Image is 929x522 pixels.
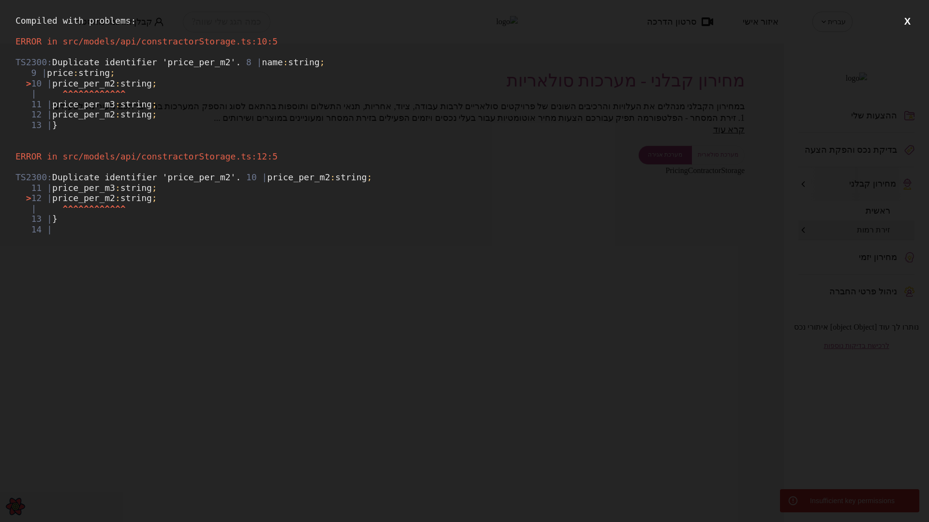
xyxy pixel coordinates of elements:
[31,99,52,109] span: 11 |
[26,99,157,109] span: price_per_m3 string
[94,88,100,99] span: ^
[63,203,68,214] span: ^
[26,109,157,119] span: price_per_m2 string
[110,203,115,214] span: ^
[73,203,78,214] span: ^
[152,193,157,203] span: ;
[89,88,94,99] span: ^
[31,120,52,130] span: 13 |
[110,68,115,78] span: ;
[31,224,52,234] span: 14 |
[15,172,52,182] span: TS2300:
[26,78,157,88] span: price_per_m2 string
[330,172,335,182] span: :
[15,36,278,46] span: ERROR in src/models/api/constractorStorage.ts:10:5
[94,203,100,214] span: ^
[89,203,94,214] span: ^
[31,78,52,88] span: 10 |
[78,88,84,99] span: ^
[120,88,126,99] span: ^
[68,203,73,214] span: ^
[31,193,52,203] span: 12 |
[115,109,120,119] span: :
[26,120,58,130] span: }
[152,99,157,109] span: ;
[99,88,105,99] span: ^
[246,57,262,67] span: 8 |
[115,78,120,88] span: :
[283,57,288,67] span: :
[26,68,115,78] span: price string
[120,203,126,214] span: ^
[110,88,115,99] span: ^
[68,88,73,99] span: ^
[152,183,157,193] span: ;
[115,193,120,203] span: :
[115,183,120,193] span: :
[901,15,914,28] button: X
[152,78,157,88] span: ;
[31,68,47,78] span: 9 |
[31,214,52,224] span: 13 |
[115,203,120,214] span: ^
[241,172,372,182] span: price_per_m2 string
[105,203,110,214] span: ^
[241,57,325,67] span: name string
[31,109,52,119] span: 12 |
[115,99,120,109] span: :
[15,172,914,235] div: Duplicate identifier 'price_per_m2'.
[99,203,105,214] span: ^
[26,214,58,224] span: }
[15,151,278,161] span: ERROR in src/models/api/constractorStorage.ts:12:5
[78,203,84,214] span: ^
[367,172,372,182] span: ;
[73,88,78,99] span: ^
[26,193,157,203] span: price_per_m2 string
[320,57,325,67] span: ;
[15,57,52,67] span: TS2300:
[152,109,157,119] span: ;
[15,15,136,26] span: Compiled with problems:
[26,193,31,203] span: >
[15,57,914,130] div: Duplicate identifier 'price_per_m2'.
[115,88,120,99] span: ^
[63,88,68,99] span: ^
[26,78,31,88] span: >
[84,203,89,214] span: ^
[84,88,89,99] span: ^
[105,88,110,99] span: ^
[73,68,78,78] span: :
[31,203,37,214] span: |
[31,88,37,99] span: |
[26,183,157,193] span: price_per_m3 string
[246,172,267,182] span: 10 |
[31,183,52,193] span: 11 |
